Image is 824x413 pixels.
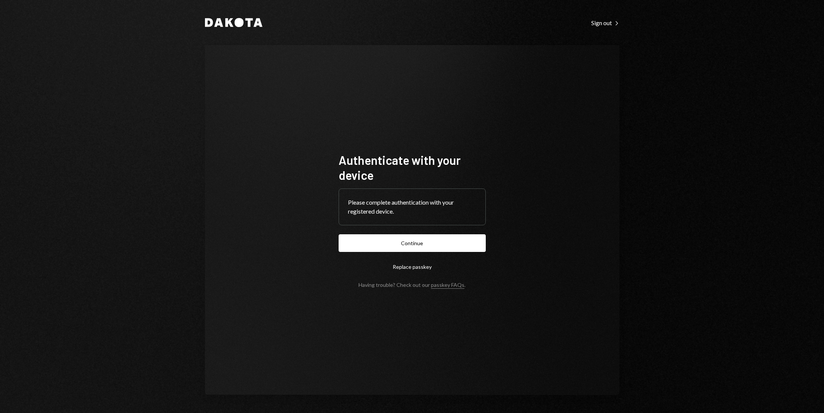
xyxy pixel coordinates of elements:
[431,282,464,289] a: passkey FAQs
[339,258,486,276] button: Replace passkey
[591,19,619,27] div: Sign out
[591,18,619,27] a: Sign out
[339,152,486,182] h1: Authenticate with your device
[348,198,476,216] div: Please complete authentication with your registered device.
[339,234,486,252] button: Continue
[359,282,465,288] div: Having trouble? Check out our .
